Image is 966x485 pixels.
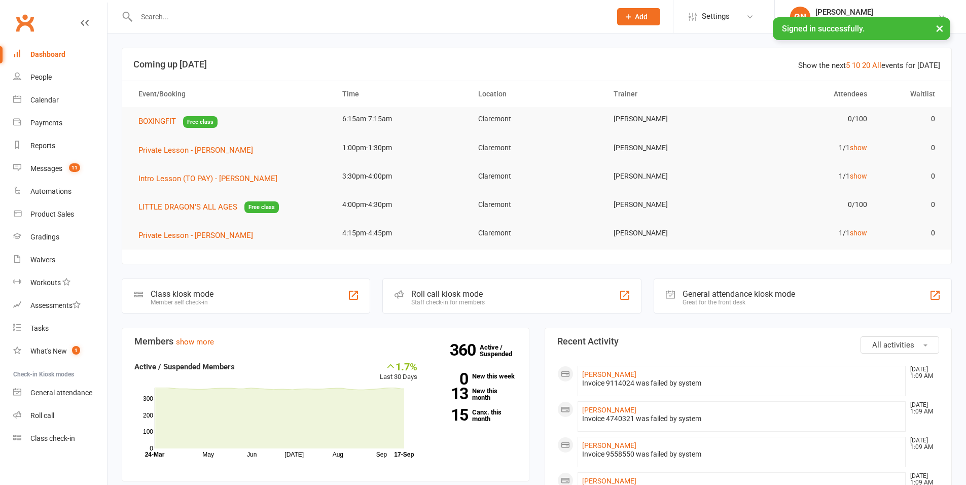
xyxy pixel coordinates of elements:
[30,233,59,241] div: Gradings
[876,107,944,131] td: 0
[30,119,62,127] div: Payments
[433,371,468,387] strong: 0
[740,81,876,107] th: Attendees
[13,157,107,180] a: Messages 11
[604,107,740,131] td: [PERSON_NAME]
[244,201,279,213] span: Free class
[30,73,52,81] div: People
[12,10,38,36] a: Clubworx
[582,450,902,459] div: Invoice 9558550 was failed by system
[133,59,940,70] h3: Coming up [DATE]
[931,17,949,39] button: ×
[850,172,867,180] a: show
[469,164,605,188] td: Claremont
[380,361,417,383] div: Last 30 Days
[582,414,902,423] div: Invoice 4740321 was failed by system
[13,226,107,249] a: Gradings
[30,347,67,355] div: What's New
[557,336,940,347] h3: Recent Activity
[30,389,92,397] div: General attendance
[138,174,277,183] span: Intro Lesson (TO PAY) - [PERSON_NAME]
[604,221,740,245] td: [PERSON_NAME]
[333,107,469,131] td: 6:15am-7:15am
[13,134,107,157] a: Reports
[333,221,469,245] td: 4:15pm-4:45pm
[850,229,867,237] a: show
[138,201,279,214] button: LITTLE DRAGON'S ALL AGESFree class
[905,437,939,451] time: [DATE] 1:09 AM
[138,202,237,212] span: LITTLE DRAGON'S ALL AGES
[815,8,938,17] div: [PERSON_NAME]
[333,81,469,107] th: Time
[850,144,867,152] a: show
[469,107,605,131] td: Claremont
[411,289,485,299] div: Roll call kiosk mode
[138,172,284,185] button: Intro Lesson (TO PAY) - [PERSON_NAME]
[138,146,253,155] span: Private Lesson - [PERSON_NAME]
[151,289,213,299] div: Class kiosk mode
[176,337,214,347] a: show more
[13,427,107,450] a: Class kiosk mode
[13,43,107,66] a: Dashboard
[862,61,870,70] a: 20
[13,294,107,317] a: Assessments
[450,342,480,358] strong: 360
[469,193,605,217] td: Claremont
[13,271,107,294] a: Workouts
[905,366,939,379] time: [DATE] 1:09 AM
[740,136,876,160] td: 1/1
[333,136,469,160] td: 1:00pm-1:30pm
[30,187,71,195] div: Automations
[72,346,80,355] span: 1
[604,136,740,160] td: [PERSON_NAME]
[683,299,795,306] div: Great for the front desk
[740,193,876,217] td: 0/100
[30,324,49,332] div: Tasks
[138,117,176,126] span: BOXINGFIT
[13,89,107,112] a: Calendar
[30,96,59,104] div: Calendar
[433,373,517,379] a: 0New this week
[138,115,218,128] button: BOXINGFITFree class
[905,402,939,415] time: [DATE] 1:09 AM
[138,231,253,240] span: Private Lesson - [PERSON_NAME]
[740,107,876,131] td: 0/100
[702,5,730,28] span: Settings
[138,144,260,156] button: Private Lesson - [PERSON_NAME]
[411,299,485,306] div: Staff check-in for members
[740,164,876,188] td: 1/1
[333,193,469,217] td: 4:00pm-4:30pm
[582,406,636,414] a: [PERSON_NAME]
[13,317,107,340] a: Tasks
[13,66,107,89] a: People
[469,81,605,107] th: Location
[133,10,604,24] input: Search...
[433,409,517,422] a: 15Canx. this month
[13,249,107,271] a: Waivers
[872,61,881,70] a: All
[604,81,740,107] th: Trainer
[582,379,902,388] div: Invoice 9114024 was failed by system
[69,163,80,172] span: 11
[582,441,636,449] a: [PERSON_NAME]
[380,361,417,372] div: 1.7%
[582,477,636,485] a: [PERSON_NAME]
[815,17,938,26] div: ATI Martial Arts - [GEOGRAPHIC_DATA]
[635,13,648,21] span: Add
[30,142,55,150] div: Reports
[13,180,107,203] a: Automations
[582,370,636,378] a: [PERSON_NAME]
[333,164,469,188] td: 3:30pm-4:00pm
[138,229,260,241] button: Private Lesson - [PERSON_NAME]
[852,61,860,70] a: 10
[134,362,235,371] strong: Active / Suspended Members
[13,203,107,226] a: Product Sales
[13,382,107,404] a: General attendance kiosk mode
[469,136,605,160] td: Claremont
[846,61,850,70] a: 5
[129,81,333,107] th: Event/Booking
[876,164,944,188] td: 0
[183,116,218,128] span: Free class
[13,404,107,427] a: Roll call
[30,434,75,442] div: Class check-in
